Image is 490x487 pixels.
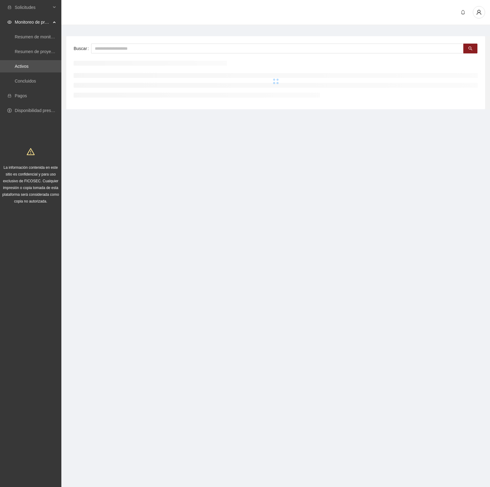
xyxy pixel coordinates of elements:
[15,16,51,28] span: Monitoreo de proyectos
[74,44,91,53] label: Buscar
[15,1,51,14] span: Solicitudes
[2,165,59,203] span: La información contenida en este sitio es confidencial y para uso exclusivo de FICOSEC. Cualquier...
[15,93,27,98] a: Pagos
[458,10,468,15] span: bell
[468,46,473,51] span: search
[15,79,36,83] a: Concluidos
[473,6,485,18] button: user
[15,34,60,39] a: Resumen de monitoreo
[7,20,12,24] span: eye
[463,44,477,53] button: search
[458,7,468,17] button: bell
[15,64,29,69] a: Activos
[27,148,35,156] span: warning
[473,10,485,15] span: user
[7,5,12,10] span: inbox
[15,49,80,54] a: Resumen de proyectos aprobados
[15,108,67,113] a: Disponibilidad presupuestal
